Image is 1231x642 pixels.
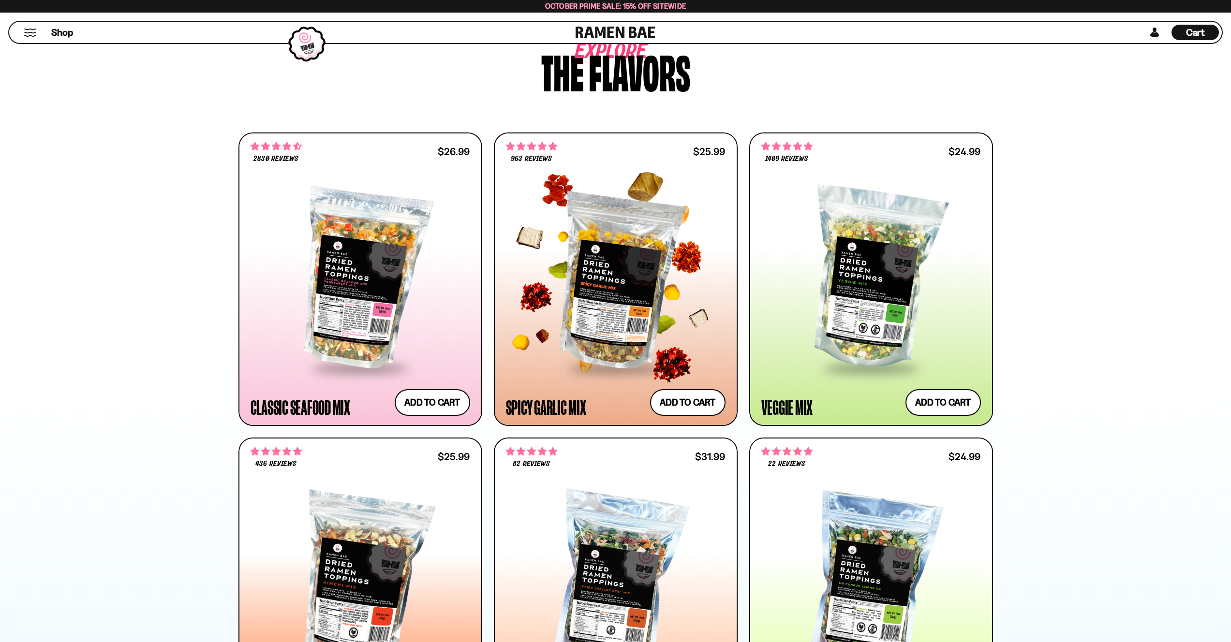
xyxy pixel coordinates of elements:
[765,155,808,163] span: 1409 reviews
[545,1,686,11] span: October Prime Sale: 15% off Sitewide
[949,147,980,156] div: $24.99
[761,445,813,458] span: 4.82 stars
[24,29,37,37] button: Mobile Menu Trigger
[251,140,302,153] span: 4.68 stars
[51,26,73,39] span: Shop
[905,389,981,416] button: Add to cart
[695,452,725,461] div: $31.99
[506,398,586,416] div: Spicy Garlic Mix
[251,445,302,458] span: 4.76 stars
[395,389,470,416] button: Add to cart
[589,47,690,93] div: flavors
[438,147,470,156] div: $26.99
[650,389,726,416] button: Add to cart
[761,140,813,153] span: 4.76 stars
[255,460,296,468] span: 436 reviews
[768,460,805,468] span: 22 reviews
[761,398,813,416] div: Veggie Mix
[506,445,557,458] span: 4.83 stars
[51,25,73,40] a: Shop
[1186,27,1205,38] span: Cart
[949,452,980,461] div: $24.99
[541,47,584,93] div: The
[749,132,993,426] a: 4.76 stars 1409 reviews $24.99 Veggie Mix Add to cart
[438,452,470,461] div: $25.99
[511,155,551,163] span: 963 reviews
[693,147,725,156] div: $25.99
[494,132,738,426] a: 4.75 stars 963 reviews $25.99 Spicy Garlic Mix Add to cart
[251,398,350,416] div: Classic Seafood Mix
[238,132,482,426] a: 4.68 stars 2830 reviews $26.99 Classic Seafood Mix Add to cart
[1172,22,1219,43] div: Cart
[253,155,298,163] span: 2830 reviews
[575,47,618,57] span: Explore
[513,460,549,468] span: 82 reviews
[506,140,557,153] span: 4.75 stars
